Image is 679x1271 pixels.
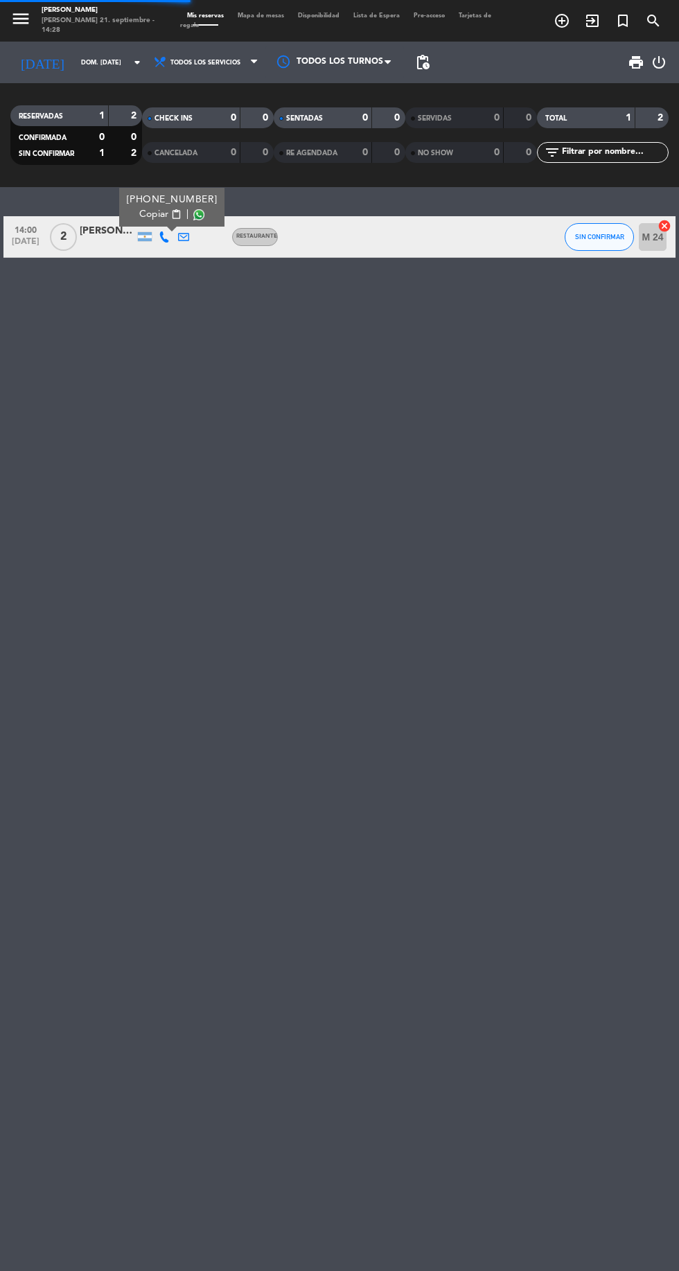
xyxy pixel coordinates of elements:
button: menu [10,8,31,33]
span: TOTAL [545,115,567,122]
button: Copiarcontent_paste [139,207,182,222]
span: SERVIDAS [418,115,452,122]
strong: 0 [362,148,368,157]
i: [DATE] [10,49,74,76]
span: SIN CONFIRMAR [575,233,624,240]
div: [PERSON_NAME] 21. septiembre - 14:28 [42,16,159,36]
span: RESERVADAS [19,113,63,120]
strong: 0 [526,113,534,123]
strong: 0 [131,132,139,142]
i: filter_list [544,144,561,161]
strong: 0 [526,148,534,157]
i: arrow_drop_down [129,54,145,71]
span: SIN CONFIRMAR [19,150,74,157]
button: SIN CONFIRMAR [565,223,634,251]
span: Lista de Espera [346,12,407,19]
span: Todos los servicios [170,59,240,67]
span: print [628,54,644,71]
strong: 0 [494,148,500,157]
span: Mis reservas [180,12,231,19]
span: | [186,207,188,222]
span: Pre-acceso [407,12,452,19]
span: RE AGENDADA [286,150,337,157]
span: Disponibilidad [291,12,346,19]
strong: 1 [99,111,105,121]
strong: 0 [231,148,236,157]
span: [DATE] [8,237,43,253]
div: [PERSON_NAME] [42,6,159,16]
i: search [645,12,662,29]
span: content_paste [170,209,181,220]
span: 14:00 [8,221,43,237]
strong: 0 [394,113,403,123]
strong: 0 [231,113,236,123]
span: RESTAURANTE [236,234,277,239]
strong: 0 [263,148,271,157]
strong: 2 [658,113,666,123]
span: pending_actions [414,54,431,71]
span: Copiar [139,207,168,222]
strong: 2 [131,148,139,158]
strong: 0 [394,148,403,157]
strong: 0 [263,113,271,123]
span: CONFIRMADA [19,134,67,141]
strong: 1 [99,148,105,158]
strong: 2 [131,111,139,121]
span: 2 [50,223,77,251]
span: SENTADAS [286,115,323,122]
div: [PHONE_NUMBER] [126,193,217,207]
strong: 0 [494,113,500,123]
span: NO SHOW [418,150,453,157]
div: LOG OUT [650,42,669,83]
i: turned_in_not [615,12,631,29]
strong: 1 [626,113,631,123]
i: add_circle_outline [554,12,570,29]
span: CHECK INS [155,115,193,122]
strong: 0 [99,132,105,142]
span: Mapa de mesas [231,12,291,19]
span: CANCELADA [155,150,197,157]
div: [PERSON_NAME] [80,223,135,239]
i: power_settings_new [651,54,667,71]
i: menu [10,8,31,29]
input: Filtrar por nombre... [561,145,668,160]
i: exit_to_app [584,12,601,29]
strong: 0 [362,113,368,123]
i: cancel [658,219,671,233]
